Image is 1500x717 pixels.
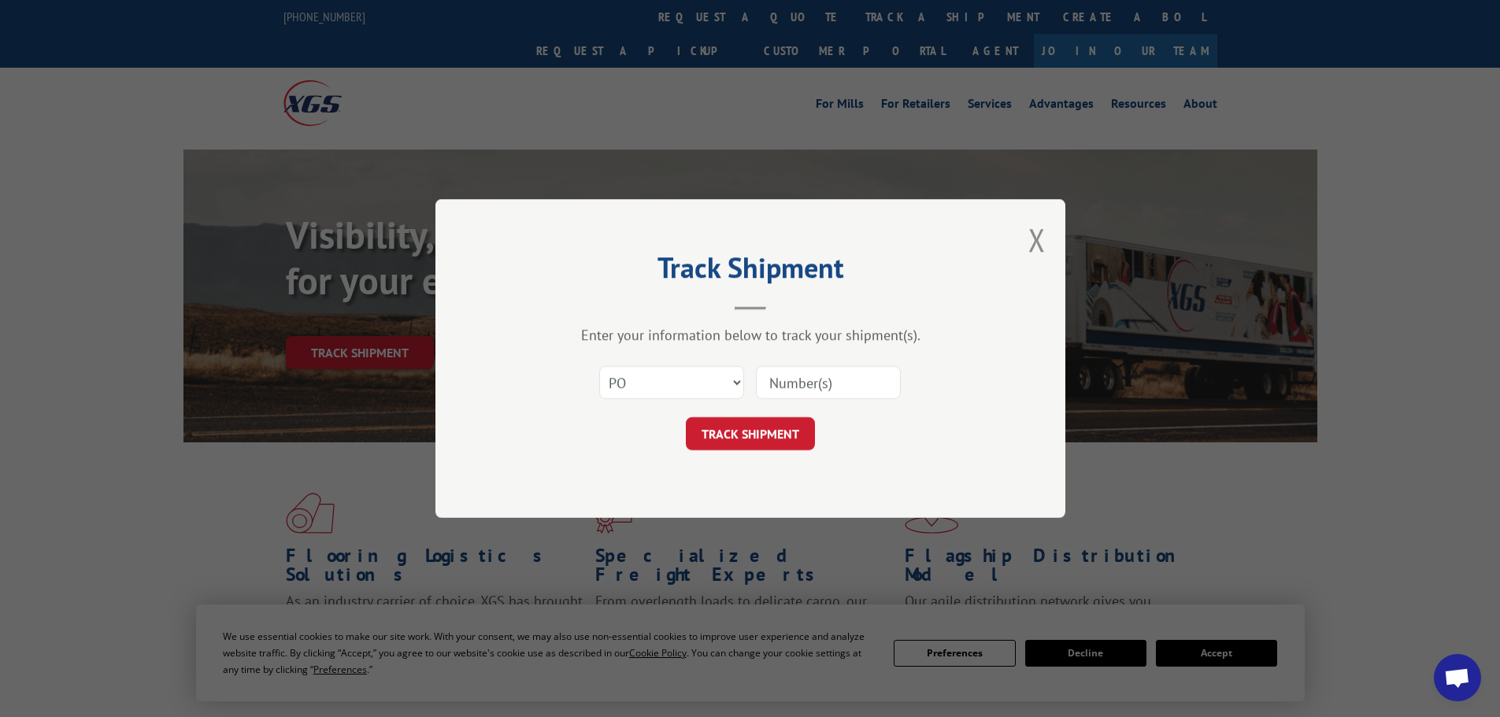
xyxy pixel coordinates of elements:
input: Number(s) [756,366,901,399]
div: Open chat [1434,654,1481,701]
button: Close modal [1028,219,1046,261]
div: Enter your information below to track your shipment(s). [514,326,987,344]
h2: Track Shipment [514,257,987,286]
button: TRACK SHIPMENT [686,417,815,450]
